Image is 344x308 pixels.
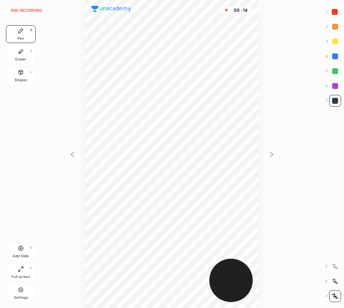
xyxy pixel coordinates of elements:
[326,6,341,18] div: 1
[326,95,341,107] div: 7
[15,57,26,61] div: Eraser
[325,80,341,92] div: 6
[30,267,32,271] div: F
[325,275,341,287] div: X
[30,246,32,250] div: H
[325,65,341,77] div: 5
[30,29,32,32] div: P
[326,36,341,47] div: 3
[14,78,27,82] div: Shapes
[30,49,32,53] div: E
[17,37,24,40] div: Pen
[325,261,341,272] div: C
[30,70,32,74] div: L
[325,290,341,302] div: Z
[12,275,30,279] div: Full screen
[232,8,249,13] div: 00 : 14
[6,6,47,15] button: End recording
[325,50,341,62] div: 4
[91,6,131,12] img: logo.38c385cc.svg
[326,21,341,33] div: 2
[14,296,28,299] div: Settings
[13,254,29,258] div: Add Slide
